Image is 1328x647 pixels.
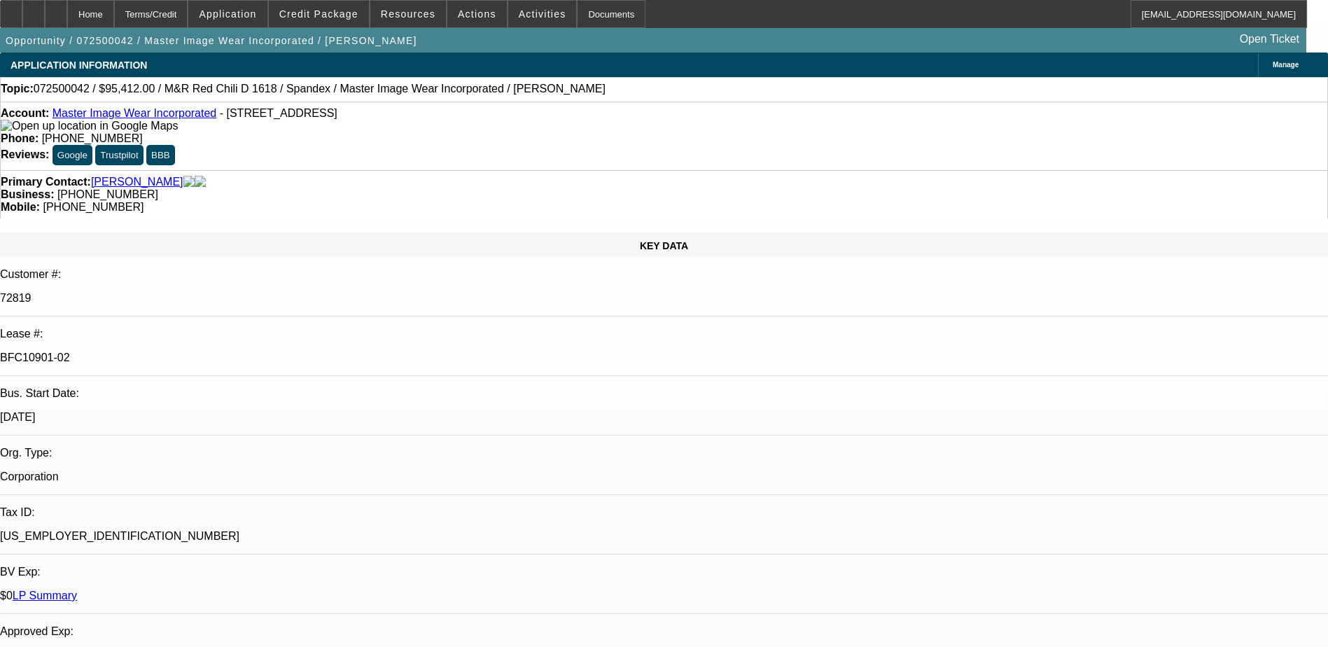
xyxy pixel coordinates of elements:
[447,1,507,27] button: Actions
[91,176,183,188] a: [PERSON_NAME]
[146,145,175,165] button: BBB
[1,188,54,200] strong: Business:
[34,83,606,95] span: 072500042 / $95,412.00 / M&R Red Chili D 1618 / Spandex / Master Image Wear Incorporated / [PERSO...
[508,1,577,27] button: Activities
[220,107,337,119] span: - [STREET_ADDRESS]
[279,8,358,20] span: Credit Package
[640,240,688,251] span: KEY DATA
[1,176,91,188] strong: Primary Contact:
[458,8,496,20] span: Actions
[43,201,144,213] span: [PHONE_NUMBER]
[370,1,446,27] button: Resources
[1,83,34,95] strong: Topic:
[199,8,256,20] span: Application
[1,148,49,160] strong: Reviews:
[1,132,39,144] strong: Phone:
[95,145,143,165] button: Trustpilot
[183,176,195,188] img: facebook-icon.png
[381,8,435,20] span: Resources
[11,60,147,71] span: APPLICATION INFORMATION
[1,201,40,213] strong: Mobile:
[195,176,206,188] img: linkedin-icon.png
[519,8,566,20] span: Activities
[53,145,92,165] button: Google
[1,120,178,132] a: View Google Maps
[1,120,178,132] img: Open up location in Google Maps
[13,590,77,601] a: LP Summary
[188,1,267,27] button: Application
[269,1,369,27] button: Credit Package
[1273,61,1299,69] span: Manage
[42,132,143,144] span: [PHONE_NUMBER]
[57,188,158,200] span: [PHONE_NUMBER]
[1,107,49,119] strong: Account:
[53,107,216,119] a: Master Image Wear Incorporated
[6,35,417,46] span: Opportunity / 072500042 / Master Image Wear Incorporated / [PERSON_NAME]
[1234,27,1305,51] a: Open Ticket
